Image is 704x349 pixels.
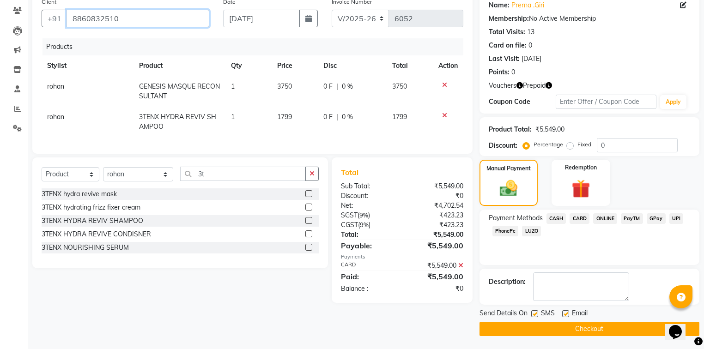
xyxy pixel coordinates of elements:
[527,27,534,37] div: 13
[489,27,525,37] div: Total Visits:
[492,226,519,236] span: PhonePe
[566,177,596,200] img: _gift.svg
[334,230,402,240] div: Total:
[669,213,684,224] span: UPI
[139,113,216,131] span: 3TENX HYDRA REVIV SHAMPOO
[556,95,656,109] input: Enter Offer / Coupon Code
[577,140,591,149] label: Fixed
[489,14,690,24] div: No Active Membership
[277,113,292,121] span: 1799
[42,243,129,253] div: 3TENX NOURISHING SERUM
[272,55,318,76] th: Price
[565,163,597,172] label: Redemption
[277,82,292,90] span: 3750
[523,81,546,90] span: Prepaid
[323,82,333,91] span: 0 F
[479,308,528,320] span: Send Details On
[360,221,369,229] span: 9%
[489,125,532,134] div: Product Total:
[528,41,532,50] div: 0
[231,82,235,90] span: 1
[489,41,527,50] div: Card on file:
[359,211,368,219] span: 9%
[489,97,556,107] div: Coupon Code
[486,164,531,173] label: Manual Payment
[231,113,235,121] span: 1
[334,271,402,282] div: Paid:
[392,113,407,121] span: 1799
[334,211,402,220] div: ( )
[334,240,402,251] div: Payable:
[479,322,699,336] button: Checkout
[134,55,225,76] th: Product
[593,213,617,224] span: ONLINE
[341,168,362,177] span: Total
[387,55,433,76] th: Total
[67,10,209,27] input: Search by Name/Mobile/Email/Code
[139,82,220,100] span: GENESIS MASQUE RECONSULTANT
[489,67,510,77] div: Points:
[402,261,470,271] div: ₹5,549.00
[392,82,407,90] span: 3750
[522,226,541,236] span: LUZO
[341,253,463,261] div: Payments
[494,178,523,199] img: _cash.svg
[318,55,387,76] th: Disc
[402,271,470,282] div: ₹5,549.00
[402,220,470,230] div: ₹423.23
[665,312,695,340] iframe: chat widget
[489,14,529,24] div: Membership:
[535,125,564,134] div: ₹5,549.00
[47,82,64,90] span: rohan
[42,229,151,239] div: 3TENX HYDRA REVIVE CONDISNER
[341,211,358,219] span: SGST
[433,55,463,76] th: Action
[341,221,358,229] span: CGST
[334,201,402,211] div: Net:
[402,181,470,191] div: ₹5,549.00
[47,113,64,121] span: rohan
[489,54,520,64] div: Last Visit:
[42,203,140,212] div: 3TENX hydrating frizz fixer cream
[402,191,470,201] div: ₹0
[342,112,353,122] span: 0 %
[402,201,470,211] div: ₹4,702.54
[660,95,686,109] button: Apply
[336,112,338,122] span: |
[42,10,67,27] button: +91
[621,213,643,224] span: PayTM
[546,213,566,224] span: CASH
[334,181,402,191] div: Sub Total:
[336,82,338,91] span: |
[541,308,555,320] span: SMS
[572,308,588,320] span: Email
[42,55,134,76] th: Stylist
[225,55,272,76] th: Qty
[402,284,470,294] div: ₹0
[647,213,666,224] span: GPay
[334,261,402,271] div: CARD
[511,0,544,10] a: Prerna .Giri
[402,240,470,251] div: ₹5,549.00
[489,81,516,90] span: Vouchers
[522,54,541,64] div: [DATE]
[489,0,510,10] div: Name:
[334,284,402,294] div: Balance :
[42,38,470,55] div: Products
[323,112,333,122] span: 0 F
[402,230,470,240] div: ₹5,549.00
[334,220,402,230] div: ( )
[180,167,306,181] input: Search or Scan
[489,213,543,223] span: Payment Methods
[570,213,589,224] span: CARD
[511,67,515,77] div: 0
[534,140,563,149] label: Percentage
[342,82,353,91] span: 0 %
[489,141,517,150] div: Discount:
[402,211,470,220] div: ₹423.23
[489,277,526,287] div: Description:
[334,191,402,201] div: Discount:
[42,189,117,199] div: 3TENX hydra revive mask
[42,216,143,226] div: 3TENX HYDRA REVIV SHAMPOO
